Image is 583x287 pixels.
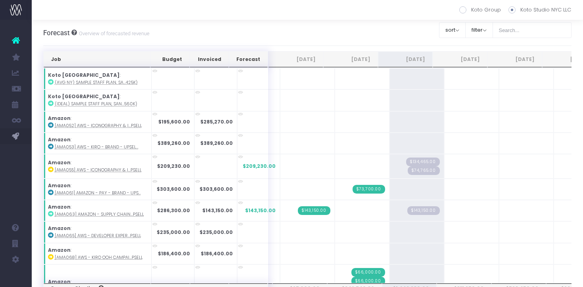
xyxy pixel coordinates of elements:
abbr: [AMA055] AWS - Iconography & Illustration Phase 2 - Brand - Upsell [55,167,142,173]
input: Search... [493,22,572,38]
strong: $303,600.00 [199,186,233,192]
th: Job: activate to sort column ascending [44,51,150,67]
strong: $235,000.00 [199,229,233,236]
strong: Koto [GEOGRAPHIC_DATA] [48,93,120,100]
strong: Amazon [48,182,71,189]
strong: $143,150.00 [202,207,233,214]
span: Streamtime Invoice: 334 – [AMA061] Amazon - Pay - Brand - Upsell [353,185,385,194]
abbr: [AMA053] AWS - Kiro - Brand - Upsell [55,144,138,150]
td: : [44,68,152,89]
th: Invoiced [190,51,228,67]
strong: Amazon [48,225,71,232]
strong: $303,600.00 [157,186,190,192]
strong: Amazon [48,278,71,285]
strong: $186,400.00 [201,250,233,257]
abbr: [AMA068] AWS - Kiro OOH Campaign - Campaign - Upsell [55,255,143,260]
span: Streamtime Draft Invoice: null – [AMA055] AWS Iconography & Illustration Phase 2 - 2 [408,166,440,175]
img: images/default_profile_image.png [10,271,22,283]
th: Sep 25: activate to sort column ascending [323,51,378,67]
strong: $389,260.00 [200,140,233,146]
td: : [44,133,152,154]
small: Overview of forecasted revenue [77,29,150,37]
td: : [44,243,152,264]
label: Koto Group [459,6,501,14]
td: : [44,154,152,179]
strong: $285,270.00 [200,118,233,125]
span: Streamtime Draft Invoice: null – [AMA063] Amazon - Supply Chain Services - Brand - Upsell - 1 [407,206,440,215]
abbr: [AMA065] AWS - Developer Experience Graphics - Brand - Upsell [55,233,141,239]
button: filter [465,22,493,38]
th: Forecast [229,51,268,67]
td: : [44,111,152,133]
strong: $286,300.00 [157,207,190,214]
button: sort [439,22,466,38]
strong: $195,600.00 [158,118,190,125]
strong: Amazon [48,159,71,166]
strong: $209,230.00 [157,163,190,169]
td: : [44,89,152,111]
th: Oct 25: activate to sort column ascending [378,51,433,67]
span: $209,230.00 [243,163,276,170]
th: Nov 25: activate to sort column ascending [433,51,487,67]
span: Forecast [43,29,70,37]
strong: Amazon [48,136,71,143]
strong: $235,000.00 [157,229,190,236]
abbr: [AMA063] Amazon - Supply Chain Services - Brand - Upsell [55,211,144,217]
span: Streamtime Invoice: 322 – [AMA063] Amazon - Supply Chain Services - Brand - Upsell - 1 [298,206,330,215]
abbr: [AMA061] Amazon - Pay - Brand - Upsell [55,190,141,196]
span: Streamtime Invoice: 341 – [AMA071] Amazon - Together - Brand - Upsell [351,277,385,285]
span: Streamtime Draft Invoice: null – [AMA055] AWS Iconography & Illustration Phase 2 - 1 [406,158,440,166]
strong: $186,400.00 [158,250,190,257]
td: : [44,200,152,221]
span: Streamtime Invoice: 340 – [AMA071] Amazon - Together - Brand - Upsell [351,268,385,277]
th: Dec 25: activate to sort column ascending [487,51,542,67]
strong: Amazon [48,115,71,122]
span: $143,150.00 [245,207,276,214]
abbr: (Avg NY) Sample Staff Plan, sans ECD ($425K) [55,80,138,86]
abbr: (Ideal) Sample Staff Plan, sans ECD ($560K) [55,101,137,107]
td: : [44,221,152,243]
th: Aug 25: activate to sort column ascending [268,51,323,67]
th: Budget [150,51,190,67]
label: Koto Studio NYC LLC [508,6,571,14]
td: : [44,179,152,200]
strong: Amazon [48,247,71,253]
strong: Amazon [48,203,71,210]
strong: Koto [GEOGRAPHIC_DATA] [48,72,120,78]
strong: $389,260.00 [157,140,190,146]
abbr: [AMA052] AWS - Iconography & Illustration - Brand - Upsell [55,123,142,129]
